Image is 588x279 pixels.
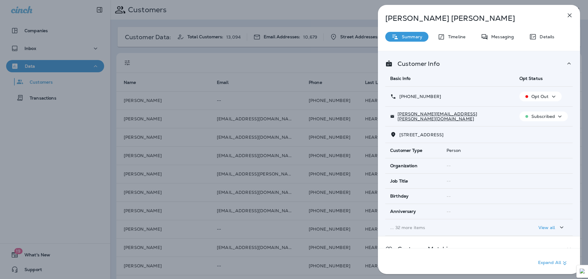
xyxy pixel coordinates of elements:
[394,111,509,121] p: [PERSON_NAME][EMAIL_ADDRESS][PERSON_NAME][DOMAIN_NAME]
[390,209,416,214] span: Anniversary
[385,14,552,23] p: [PERSON_NAME] [PERSON_NAME]
[445,34,466,39] p: Timeline
[531,114,555,119] p: Subscribed
[536,258,571,269] button: Expand All
[519,92,562,101] button: Opt Out
[393,61,440,66] p: Customer Info
[538,225,555,230] p: View all
[390,179,408,184] span: Job Title
[447,209,451,214] span: --
[393,247,455,251] p: Customer Matching
[531,94,549,99] p: Opt Out
[447,148,461,153] span: Person
[488,34,514,39] p: Messaging
[447,163,451,168] span: --
[447,178,451,184] span: --
[390,76,410,81] span: Basic Info
[537,34,554,39] p: Details
[390,163,417,168] span: Organization
[399,34,422,39] p: Summary
[390,148,422,153] span: Customer Type
[447,194,451,199] span: --
[399,132,443,138] span: [STREET_ADDRESS]
[396,94,441,99] p: [PHONE_NUMBER]
[536,222,568,233] button: View all
[538,259,568,267] p: Expand All
[390,225,510,230] p: ... 32 more items
[580,269,585,274] img: Detect Auto
[390,194,409,199] span: Birthday
[519,76,543,81] span: Opt Status
[519,111,568,121] button: Subscribed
